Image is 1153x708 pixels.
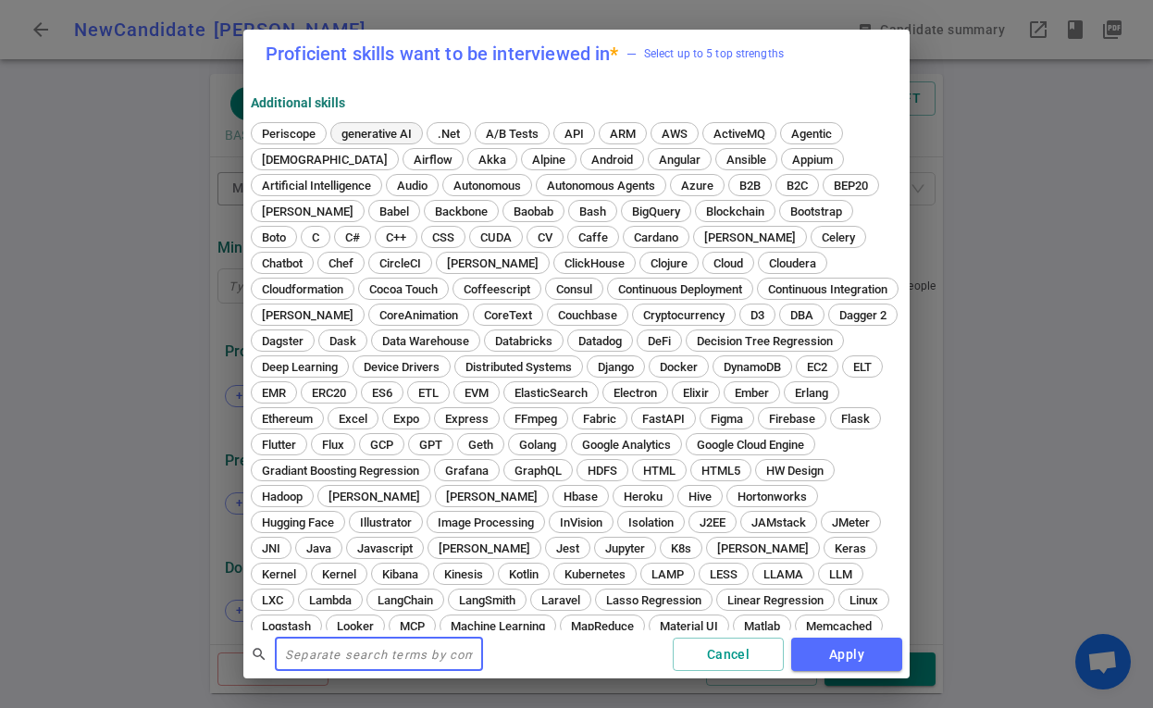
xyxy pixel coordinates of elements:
span: A/B Tests [479,127,545,141]
span: Illustrator [353,515,418,529]
span: Grafana [439,464,495,478]
span: Cocoa Touch [363,282,444,296]
span: Cardano [627,230,685,244]
span: Continuous Integration [762,282,894,296]
span: Distributed Systems [459,360,578,374]
span: Heroku [617,490,669,503]
span: [PERSON_NAME] [432,541,537,555]
span: D3 [744,308,771,322]
span: BEP20 [827,179,874,193]
span: Geth [462,438,500,452]
span: MCP [393,619,431,633]
span: Consul [550,282,599,296]
span: Figma [704,412,750,426]
span: Audio [391,179,434,193]
span: Cloud [707,256,750,270]
span: Lambda [303,593,358,607]
span: FFmpeg [508,412,564,426]
span: Kernel [316,567,363,581]
span: Ember [728,386,775,400]
span: Logstash [255,619,317,633]
span: CV [531,230,559,244]
span: Dagger 2 [833,308,893,322]
span: Memcached [800,619,878,633]
span: Couchbase [552,308,624,322]
span: LangChain [371,593,440,607]
span: CircleCI [373,256,428,270]
span: DynamoDB [717,360,787,374]
span: Device Drivers [357,360,446,374]
span: Cryptocurrency [637,308,731,322]
button: Cancel [673,638,784,672]
span: JNI [255,541,287,555]
span: C# [339,230,366,244]
span: Excel [332,412,374,426]
span: Autonomous [447,179,527,193]
span: ActiveMQ [707,127,772,141]
span: Select up to 5 top strengths [626,44,784,63]
span: Ethereum [255,412,319,426]
span: Django [591,360,640,374]
span: MapReduce [564,619,640,633]
span: Fabric [576,412,623,426]
span: LLAMA [757,567,810,581]
span: Autonomous Agents [540,179,662,193]
span: AWS [655,127,694,141]
span: Flask [835,412,876,426]
span: Android [585,153,639,167]
span: J2EE [693,515,732,529]
span: ClickHouse [558,256,631,270]
span: [PERSON_NAME] [255,308,360,322]
span: API [558,127,590,141]
span: Celery [815,230,862,244]
span: HDFS [581,464,624,478]
span: Datadog [572,334,628,348]
span: Cloudformation [255,282,350,296]
span: Image Processing [431,515,540,529]
span: Flutter [255,438,303,452]
span: EVM [458,386,495,400]
span: [PERSON_NAME] [322,490,427,503]
span: Hugging Face [255,515,341,529]
span: CoreAnimation [373,308,465,322]
span: B2C [780,179,814,193]
span: Kernel [255,567,303,581]
span: HTML5 [695,464,747,478]
span: InVision [553,515,609,529]
span: GCP [364,438,400,452]
span: Looker [330,619,380,633]
span: ERC20 [305,386,353,400]
span: Angular [652,153,707,167]
span: HW Design [760,464,830,478]
span: Babel [373,205,415,218]
span: Appium [786,153,839,167]
span: [PERSON_NAME] [698,230,802,244]
span: Azure [675,179,720,193]
label: Proficient skills want to be interviewed in [266,44,619,63]
span: Express [439,412,495,426]
span: Matlab [738,619,787,633]
span: Material UI [653,619,725,633]
span: Isolation [622,515,680,529]
span: Continuous Deployment [612,282,749,296]
span: Data Warehouse [376,334,476,348]
div: — [626,44,637,63]
span: Clojure [644,256,694,270]
span: Hive [682,490,718,503]
span: JMeter [825,515,876,529]
span: Alpine [526,153,572,167]
span: Chef [322,256,360,270]
span: Java [300,541,338,555]
span: DBA [784,308,820,322]
span: EC2 [800,360,834,374]
span: Google Analytics [576,438,677,452]
span: Chatbot [255,256,309,270]
span: search [251,646,267,663]
span: Kubernetes [558,567,632,581]
span: Decision Tree Regression [690,334,839,348]
span: Javascript [351,541,419,555]
span: CUDA [474,230,518,244]
span: Baobab [507,205,560,218]
span: Dask [323,334,363,348]
span: FastAPI [636,412,691,426]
